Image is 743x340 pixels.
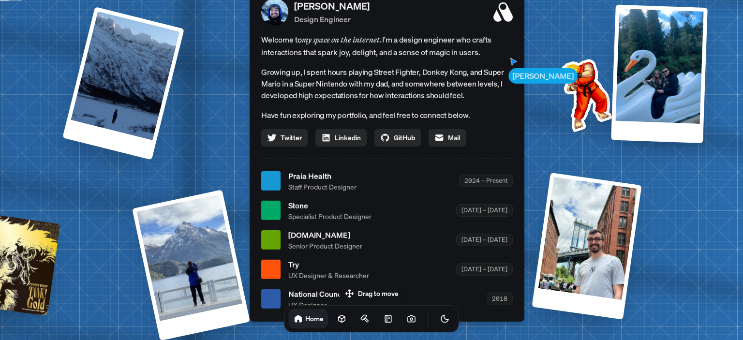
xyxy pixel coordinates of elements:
span: Senior Product Designer [288,240,362,251]
div: [DATE] – [DATE] [456,204,513,216]
span: [DOMAIN_NAME] [288,229,362,240]
span: Twitter [281,133,302,143]
div: [DATE] – [DATE] [456,263,513,275]
span: Stone [288,199,371,211]
span: Staff Product Designer [288,181,357,192]
div: 2024 – Present [459,175,513,187]
div: 2018 [487,293,513,305]
h1: Home [305,314,324,323]
span: Linkedin [335,133,361,143]
span: GitHub [394,133,415,143]
a: Home [289,309,328,328]
span: Mail [448,133,460,143]
span: Try [288,258,369,270]
a: Twitter [261,129,308,146]
p: Growing up, I spent hours playing Street Fighter, Donkey Kong, and Super Mario in a Super Nintend... [261,66,513,101]
p: Design Engineer [294,13,370,25]
a: Linkedin [315,129,367,146]
p: Have fun exploring my portfolio, and feel free to connect below. [261,108,513,121]
a: Mail [429,129,466,146]
button: Toggle Theme [435,309,455,328]
span: Welcome to I'm a design engineer who crafts interactions that spark joy, delight, and a sense of ... [261,33,513,58]
div: [DATE] – [DATE] [456,234,513,246]
img: Profile example [535,44,633,142]
span: UX Designer & Researcher [288,270,369,280]
em: my space on the internet. [302,34,382,44]
span: Praia Health [288,170,357,181]
a: GitHub [374,129,421,146]
span: Specialist Product Designer [288,211,371,221]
